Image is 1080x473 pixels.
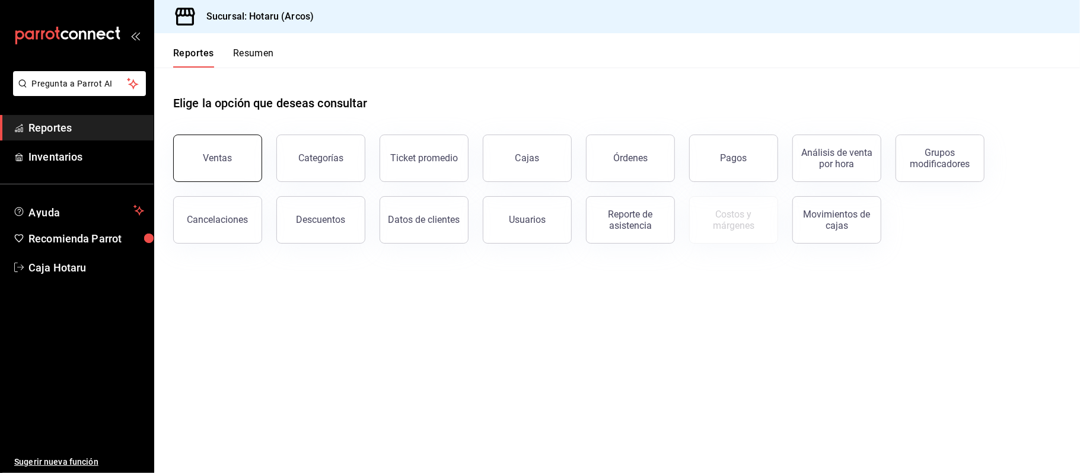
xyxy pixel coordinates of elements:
button: Ticket promedio [380,135,469,182]
div: Costos y márgenes [697,209,770,231]
div: Análisis de venta por hora [800,147,874,170]
button: Datos de clientes [380,196,469,244]
button: Usuarios [483,196,572,244]
div: Grupos modificadores [903,147,977,170]
span: Sugerir nueva función [14,456,144,468]
span: Recomienda Parrot [28,231,144,247]
button: Órdenes [586,135,675,182]
button: Categorías [276,135,365,182]
div: Reporte de asistencia [594,209,667,231]
button: Reportes [173,47,214,68]
button: Grupos modificadores [896,135,985,182]
div: Ventas [203,152,232,164]
button: Reporte de asistencia [586,196,675,244]
span: Reportes [28,120,144,136]
div: Pagos [721,152,747,164]
span: Inventarios [28,149,144,165]
button: Movimientos de cajas [792,196,881,244]
h1: Elige la opción que deseas consultar [173,94,368,112]
div: navigation tabs [173,47,274,68]
button: Análisis de venta por hora [792,135,881,182]
a: Pregunta a Parrot AI [8,86,146,98]
div: Cancelaciones [187,214,249,225]
div: Ticket promedio [390,152,458,164]
button: Resumen [233,47,274,68]
div: Usuarios [509,214,546,225]
h3: Sucursal: Hotaru (Arcos) [197,9,314,24]
a: Cajas [483,135,572,182]
button: Descuentos [276,196,365,244]
div: Movimientos de cajas [800,209,874,231]
span: Pregunta a Parrot AI [32,78,128,90]
span: Caja Hotaru [28,260,144,276]
button: Ventas [173,135,262,182]
div: Categorías [298,152,343,164]
div: Descuentos [297,214,346,225]
button: open_drawer_menu [130,31,140,40]
div: Órdenes [613,152,648,164]
button: Pagos [689,135,778,182]
button: Contrata inventarios para ver este reporte [689,196,778,244]
span: Ayuda [28,203,129,218]
button: Pregunta a Parrot AI [13,71,146,96]
div: Cajas [515,151,540,165]
button: Cancelaciones [173,196,262,244]
div: Datos de clientes [388,214,460,225]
